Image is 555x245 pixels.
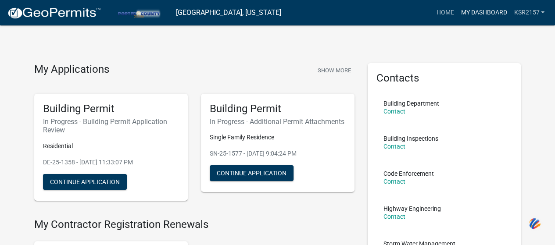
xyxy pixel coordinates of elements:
p: DE-25-1358 - [DATE] 11:33:07 PM [43,158,179,167]
h6: In Progress - Additional Permit Attachments [210,117,346,126]
a: Contact [383,213,405,220]
h4: My Contractor Registration Renewals [34,218,354,231]
button: Continue Application [210,165,294,181]
button: Continue Application [43,174,127,190]
p: Code Enforcement [383,170,434,177]
a: [GEOGRAPHIC_DATA], [US_STATE] [176,5,281,20]
h5: Building Permit [210,103,346,115]
img: svg+xml;base64,PHN2ZyB3aWR0aD0iNDQiIGhlaWdodD0iNDQiIHZpZXdCb3g9IjAgMCA0NCA0NCIgZmlsbD0ibm9uZSIgeG... [527,216,542,232]
a: Contact [383,178,405,185]
a: Contact [383,143,405,150]
p: Highway Engineering [383,206,441,212]
p: Residential [43,142,179,151]
a: KSR2157 [510,4,548,21]
a: My Dashboard [457,4,510,21]
p: Building Department [383,100,439,107]
h4: My Applications [34,63,109,76]
h5: Building Permit [43,103,179,115]
a: Contact [383,108,405,115]
h5: Contacts [376,72,512,85]
h6: In Progress - Building Permit Application Review [43,117,179,134]
p: Single Family Residence [210,133,346,142]
p: SN-25-1577 - [DATE] 9:04:24 PM [210,149,346,158]
a: Home [433,4,457,21]
p: Building Inspections [383,135,438,142]
button: Show More [314,63,354,78]
img: Porter County, Indiana [108,7,169,18]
